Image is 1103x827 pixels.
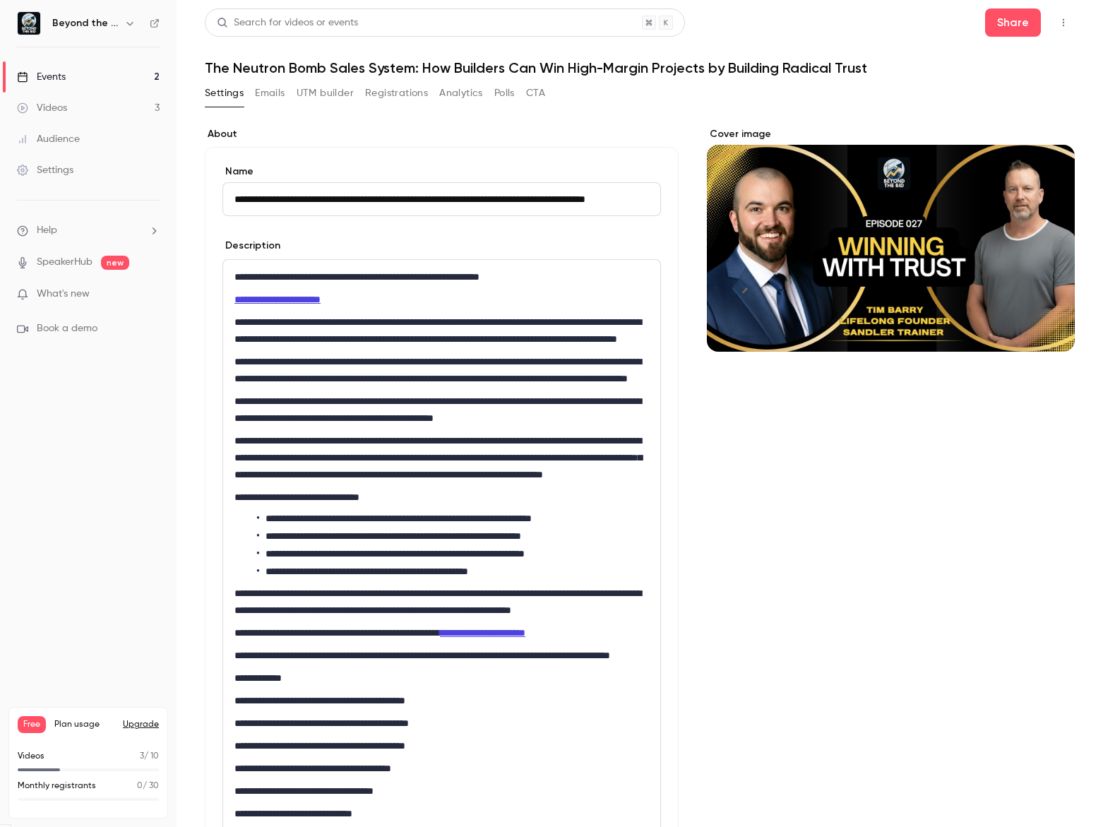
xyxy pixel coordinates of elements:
[137,780,159,792] p: / 30
[140,750,159,763] p: / 10
[17,223,160,238] li: help-dropdown-opener
[54,719,114,730] span: Plan usage
[140,752,144,761] span: 3
[18,750,44,763] p: Videos
[101,256,129,270] span: new
[18,780,96,792] p: Monthly registrants
[297,82,354,105] button: UTM builder
[17,132,80,146] div: Audience
[526,82,545,105] button: CTA
[37,223,57,238] span: Help
[707,127,1075,141] label: Cover image
[17,70,66,84] div: Events
[707,127,1075,352] section: Cover image
[439,82,483,105] button: Analytics
[37,321,97,336] span: Book a demo
[217,16,358,30] div: Search for videos or events
[222,239,280,253] label: Description
[365,82,428,105] button: Registrations
[17,101,67,115] div: Videos
[205,59,1075,76] h1: The Neutron Bomb Sales System: How Builders Can Win High-Margin Projects by Building Radical Trust
[18,716,46,733] span: Free
[143,288,160,301] iframe: Noticeable Trigger
[17,163,73,177] div: Settings
[52,16,119,30] h6: Beyond the Bid
[985,8,1041,37] button: Share
[37,255,93,270] a: SpeakerHub
[494,82,515,105] button: Polls
[205,82,244,105] button: Settings
[37,287,90,302] span: What's new
[222,165,661,179] label: Name
[255,82,285,105] button: Emails
[123,719,159,730] button: Upgrade
[137,782,143,790] span: 0
[205,127,679,141] label: About
[18,12,40,35] img: Beyond the Bid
